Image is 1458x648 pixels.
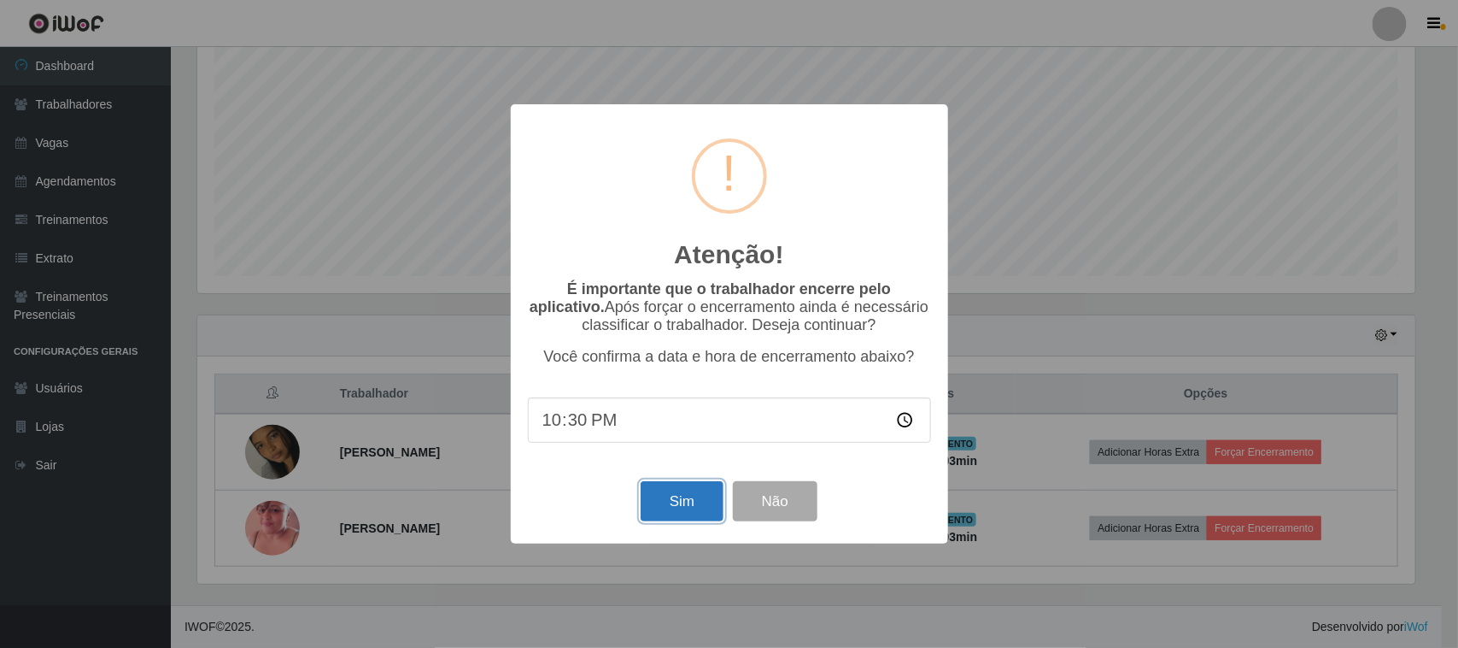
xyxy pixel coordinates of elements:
[733,481,817,521] button: Não
[641,481,723,521] button: Sim
[528,348,931,366] p: Você confirma a data e hora de encerramento abaixo?
[530,280,891,315] b: É importante que o trabalhador encerre pelo aplicativo.
[528,280,931,334] p: Após forçar o encerramento ainda é necessário classificar o trabalhador. Deseja continuar?
[674,239,783,270] h2: Atenção!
